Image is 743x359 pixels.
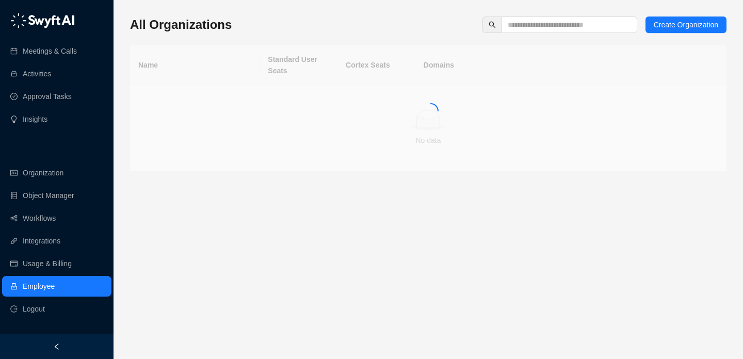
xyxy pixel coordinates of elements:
span: left [53,343,60,350]
a: Activities [23,63,51,84]
span: Create Organization [654,19,718,30]
span: logout [10,305,18,313]
a: Approval Tasks [23,86,72,107]
a: Insights [23,109,47,129]
a: Organization [23,162,63,183]
a: Object Manager [23,185,74,206]
h3: All Organizations [130,17,232,33]
span: loading [420,100,442,122]
a: Integrations [23,231,60,251]
a: Employee [23,276,55,297]
a: Workflows [23,208,56,229]
span: search [489,21,496,28]
button: Create Organization [645,17,726,33]
a: Meetings & Calls [23,41,77,61]
span: Logout [23,299,45,319]
a: Usage & Billing [23,253,72,274]
img: logo-05li4sbe.png [10,13,75,28]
